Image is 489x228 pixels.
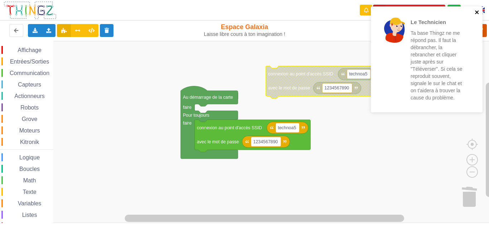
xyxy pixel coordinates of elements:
div: Espace Galaxia [203,23,286,37]
text: connexion au point d'accès SSID [268,71,333,76]
text: faire [183,121,192,126]
span: Communication [9,70,50,76]
button: Appairer une carte [373,5,445,16]
p: Le Technicien [411,18,466,26]
p: Ta base Thingz ne me répond pas. Il faut la débrancher, la rebrancher et cliquer juste après sur ... [411,29,466,101]
span: Affichage [16,47,42,53]
span: Grove [21,116,39,122]
span: Listes [21,212,38,218]
text: avec le mot de passe [197,139,239,144]
text: 1234567890 [253,139,278,144]
span: Variables [17,200,43,206]
span: Actionneurs [13,93,46,99]
span: Texte [21,189,37,195]
span: Math [22,177,37,183]
span: Robots [19,104,40,111]
text: Pour toujours [183,113,209,118]
img: thingz_logo.png [3,1,57,20]
span: Logique [18,154,41,160]
text: 1234567890 [324,85,349,90]
text: Au démarrage de la carte [183,95,233,100]
div: Laisse libre cours à ton imagination ! [203,31,286,37]
span: Entrées/Sorties [9,59,50,65]
button: close [475,9,480,16]
text: technoa5 [349,71,367,76]
text: avec le mot de passe [268,85,310,90]
span: Moteurs [18,127,41,134]
span: Kitronik [19,139,40,145]
text: faire [183,105,192,110]
text: technoa5 [278,125,296,130]
text: connexion au point d'accès SSID [197,125,262,130]
span: Capteurs [17,82,42,88]
span: Boucles [18,166,41,172]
